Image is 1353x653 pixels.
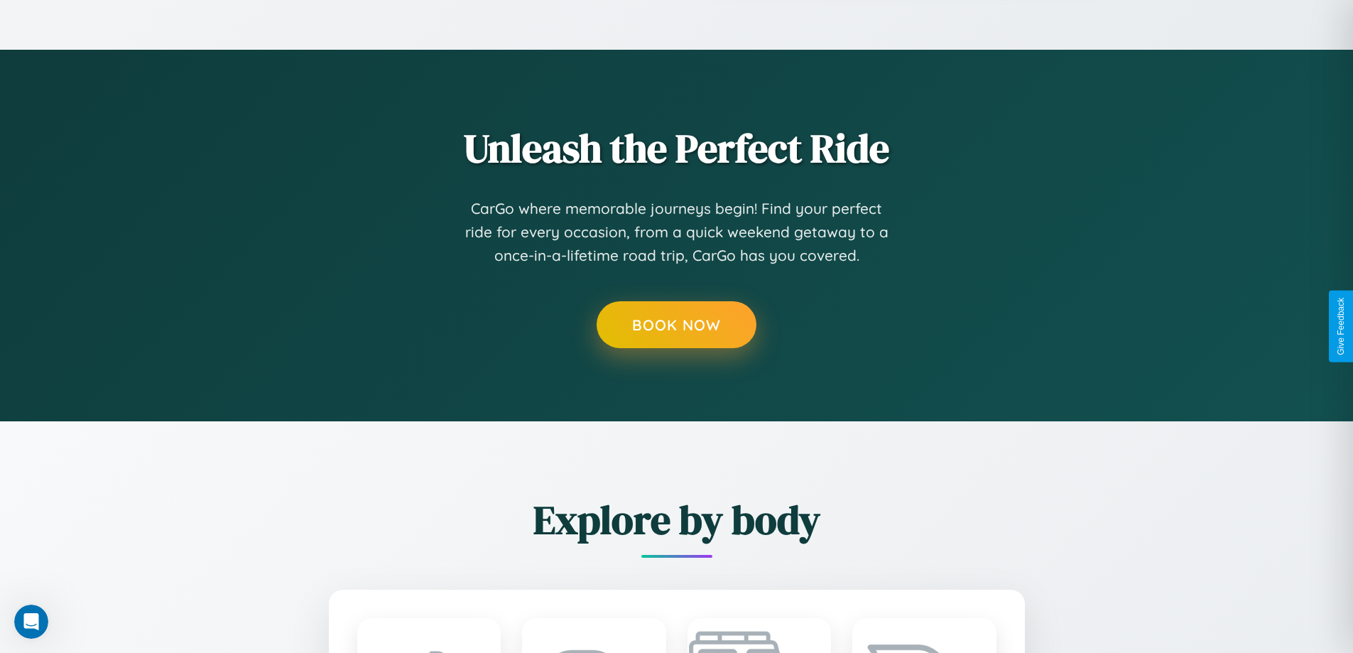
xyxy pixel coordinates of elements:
button: Book Now [597,301,756,348]
h2: Explore by body [251,492,1103,547]
h2: Unleash the Perfect Ride [251,121,1103,176]
div: Give Feedback [1336,298,1346,355]
p: CarGo where memorable journeys begin! Find your perfect ride for every occasion, from a quick wee... [464,197,890,268]
iframe: Intercom live chat [14,605,48,639]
